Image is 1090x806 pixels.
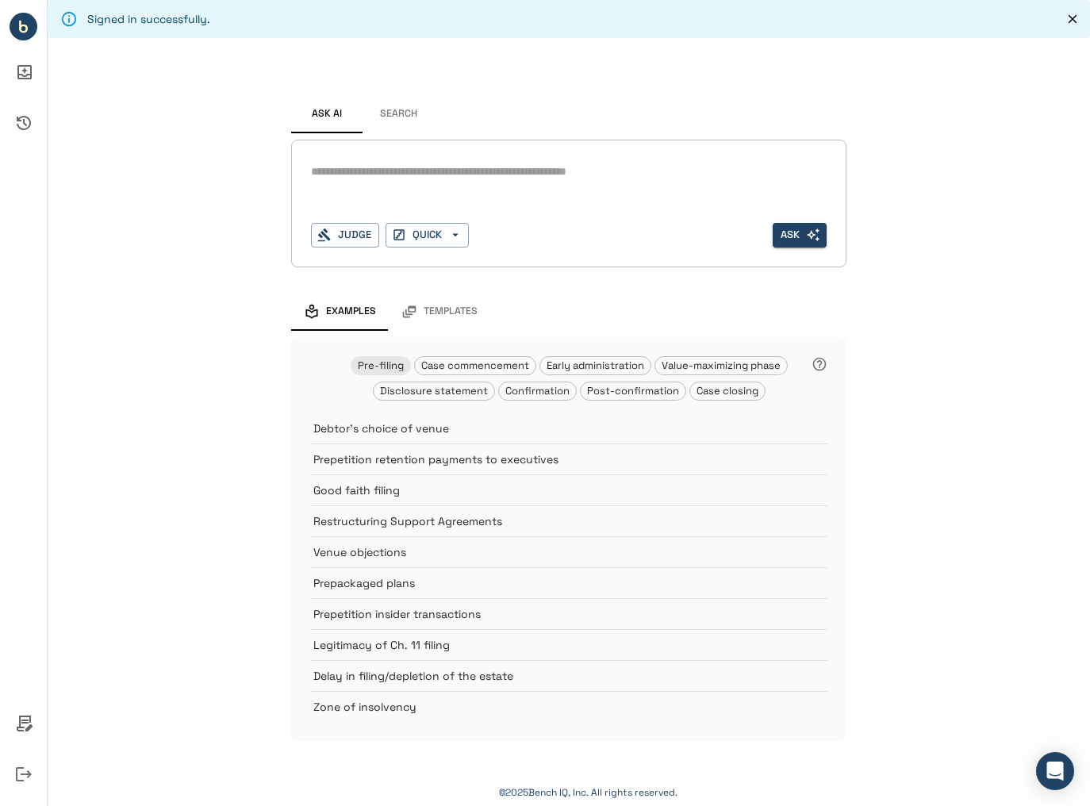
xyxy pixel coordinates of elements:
[373,382,495,401] div: Disclosure statement
[351,356,411,375] div: Pre-filing
[414,356,536,375] div: Case commencement
[312,108,342,121] span: Ask AI
[310,598,827,629] div: Prepetition insider transactions
[326,305,376,318] span: Examples
[655,359,787,372] span: Value-maximizing phase
[310,660,827,691] div: Delay in filing/depletion of the estate
[310,629,827,660] div: Legitimacy of Ch. 11 filing
[386,223,469,248] button: QUICK
[313,637,788,653] p: Legitimacy of Ch. 11 filing
[310,505,827,536] div: Restructuring Support Agreements
[773,223,827,248] span: Enter search text
[374,384,494,397] span: Disclosure statement
[313,699,788,715] p: Zone of insolvency
[539,356,651,375] div: Early administration
[310,443,827,474] div: Prepetition retention payments to executives
[498,382,577,401] div: Confirmation
[313,451,788,467] p: Prepetition retention payments to executives
[689,382,766,401] div: Case closing
[773,223,827,248] button: Ask
[313,668,788,684] p: Delay in filing/depletion of the estate
[310,691,827,722] div: Zone of insolvency
[581,384,685,397] span: Post-confirmation
[313,544,788,560] p: Venue objections
[540,359,651,372] span: Early administration
[415,359,535,372] span: Case commencement
[311,223,379,248] button: Judge
[499,384,576,397] span: Confirmation
[313,575,788,591] p: Prepackaged plans
[351,359,410,372] span: Pre-filing
[291,293,846,331] div: examples and templates tabs
[1036,752,1074,790] div: Open Intercom Messenger
[310,536,827,567] div: Venue objections
[310,413,827,443] div: Debtor's choice of venue
[654,356,788,375] div: Value-maximizing phase
[310,567,827,598] div: Prepackaged plans
[580,382,686,401] div: Post-confirmation
[313,420,788,436] p: Debtor's choice of venue
[313,606,788,622] p: Prepetition insider transactions
[690,384,765,397] span: Case closing
[310,474,827,505] div: Good faith filing
[313,482,788,498] p: Good faith filing
[363,95,434,133] button: Search
[87,5,210,33] div: Signed in successfully.
[424,305,478,318] span: Templates
[313,513,788,529] p: Restructuring Support Agreements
